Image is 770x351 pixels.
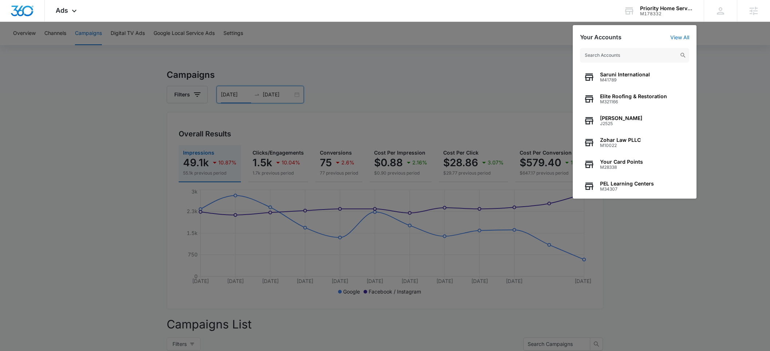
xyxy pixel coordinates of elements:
span: M321166 [600,99,667,104]
button: Zohar Law PLLCM10022 [580,132,689,153]
div: account id [640,11,693,16]
span: Zohar Law PLLC [600,137,641,143]
button: PEL Learning CentersM34307 [580,175,689,197]
span: M34307 [600,187,654,192]
span: Saruni International [600,72,650,77]
span: Your Card Points [600,159,643,165]
span: PEL Learning Centers [600,181,654,187]
a: View All [670,34,689,40]
h2: Your Accounts [580,34,622,41]
input: Search Accounts [580,48,689,63]
span: M28338 [600,165,643,170]
span: J2525 [600,121,642,126]
button: Elite Roofing & RestorationM321166 [580,88,689,110]
div: account name [640,5,693,11]
span: Elite Roofing & Restoration [600,93,667,99]
button: [PERSON_NAME]J2525 [580,110,689,132]
span: M41789 [600,77,650,83]
span: [PERSON_NAME] [600,115,642,121]
span: M10022 [600,143,641,148]
button: Saruni InternationalM41789 [580,66,689,88]
span: Ads [56,7,68,14]
button: Your Card PointsM28338 [580,153,689,175]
